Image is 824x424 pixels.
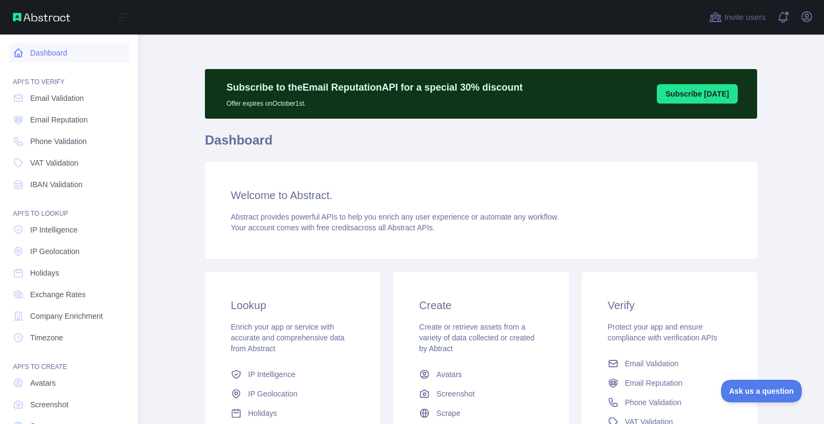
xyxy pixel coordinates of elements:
a: Email Reputation [9,110,129,129]
span: free credits [317,223,354,232]
a: Phone Validation [603,393,736,412]
span: Avatars [30,378,56,388]
span: Email Reputation [30,114,88,125]
a: Phone Validation [9,132,129,151]
a: Timezone [9,328,129,347]
h3: Create [419,298,543,313]
span: IBAN Validation [30,179,83,190]
a: Email Validation [603,354,736,373]
a: IBAN Validation [9,175,129,194]
span: Enrich your app or service with accurate and comprehensive data from Abstract [231,323,345,353]
a: VAT Validation [9,153,129,173]
h3: Verify [608,298,731,313]
span: Scrape [436,408,460,419]
span: IP Geolocation [30,246,80,257]
span: Email Reputation [625,378,683,388]
iframe: Toggle Customer Support [721,380,802,402]
a: Screenshot [415,384,547,404]
span: Email Validation [625,358,678,369]
a: Holidays [9,263,129,283]
span: Your account comes with across all Abstract APIs. [231,223,435,232]
h3: Lookup [231,298,354,313]
a: Exchange Rates [9,285,129,304]
span: IP Geolocation [248,388,298,399]
span: VAT Validation [30,158,78,168]
a: Screenshot [9,395,129,414]
a: Email Reputation [603,373,736,393]
span: IP Intelligence [30,224,78,235]
p: Offer expires on October 1st. [226,95,523,108]
a: IP Geolocation [9,242,129,261]
span: Abstract provides powerful APIs to help you enrich any user experience or automate any workflow. [231,213,559,221]
h3: Welcome to Abstract. [231,188,731,203]
a: Avatars [9,373,129,393]
span: Phone Validation [625,397,682,408]
span: IP Intelligence [248,369,296,380]
span: Invite users [724,11,766,24]
span: Protect your app and ensure compliance with verification APIs [608,323,717,342]
div: API'S TO LOOKUP [9,196,129,218]
a: Scrape [415,404,547,423]
span: Exchange Rates [30,289,86,300]
h1: Dashboard [205,132,757,158]
a: Email Validation [9,88,129,108]
span: Email Validation [30,93,84,104]
a: IP Geolocation [226,384,359,404]
span: Timezone [30,332,63,343]
span: Create or retrieve assets from a variety of data collected or created by Abtract [419,323,534,353]
a: Dashboard [9,43,129,63]
button: Subscribe [DATE] [657,84,738,104]
span: Screenshot [436,388,475,399]
span: Holidays [30,268,59,278]
span: Phone Validation [30,136,87,147]
span: Screenshot [30,399,68,410]
span: Holidays [248,408,277,419]
img: Abstract API [13,13,70,22]
a: Holidays [226,404,359,423]
span: Company Enrichment [30,311,103,322]
a: IP Intelligence [226,365,359,384]
div: API'S TO CREATE [9,350,129,371]
p: Subscribe to the Email Reputation API for a special 30 % discount [226,80,523,95]
a: Avatars [415,365,547,384]
div: API'S TO VERIFY [9,65,129,86]
button: Invite users [707,9,768,26]
span: Avatars [436,369,462,380]
a: Company Enrichment [9,306,129,326]
a: IP Intelligence [9,220,129,240]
